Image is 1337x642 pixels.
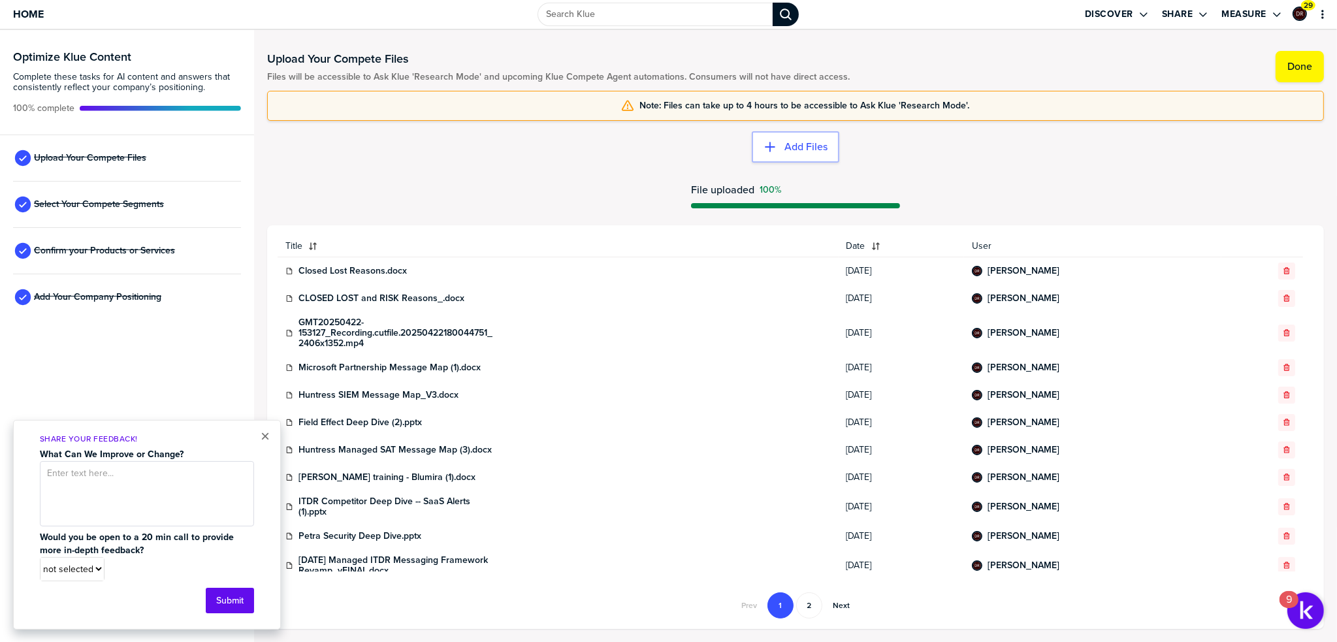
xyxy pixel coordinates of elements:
button: Open Resource Center, 9 new notifications [1287,592,1324,629]
a: [PERSON_NAME] training - Blumira (1).docx [298,472,475,483]
button: Go to next page [825,592,858,618]
h3: Optimize Klue Content [13,51,241,63]
span: User [972,241,1214,251]
a: Microsoft Partnership Message Map (1).docx [298,362,481,373]
span: [DATE] [846,362,956,373]
span: [DATE] [846,328,956,338]
a: [PERSON_NAME] [988,502,1059,512]
div: Dustin Ray [972,266,982,276]
a: CLOSED LOST and RISK Reasons_.docx [298,293,464,304]
label: Done [1287,60,1312,73]
a: [PERSON_NAME] [988,560,1059,571]
a: [PERSON_NAME] [988,362,1059,373]
a: [PERSON_NAME] [988,390,1059,400]
span: [DATE] [846,445,956,455]
a: [PERSON_NAME] [988,417,1059,428]
img: dca9c6f390784fc323463dd778aad4f8-sml.png [973,267,981,275]
span: Files will be accessible to Ask Klue 'Research Mode' and upcoming Klue Compete Agent automations.... [267,72,850,82]
div: Dustin Ray [972,293,982,304]
span: File uploaded [691,184,754,195]
a: Field Effect Deep Dive (2).pptx [298,417,422,428]
a: Huntress SIEM Message Map_V3.docx [298,390,459,400]
img: dca9c6f390784fc323463dd778aad4f8-sml.png [973,419,981,426]
span: Complete these tasks for AI content and answers that consistently reflect your company’s position... [13,72,241,93]
a: Petra Security Deep Dive.pptx [298,531,421,541]
button: Submit [206,588,254,613]
span: [DATE] [846,417,956,428]
span: Select Your Compete Segments [34,199,164,210]
span: [DATE] [846,390,956,400]
div: Dustin Ray [972,560,982,571]
img: dca9c6f390784fc323463dd778aad4f8-sml.png [973,446,981,454]
div: 9 [1286,600,1292,617]
a: [DATE] Managed ITDR Messaging Framework Revamp_vFINAL.docx [298,555,494,576]
a: [PERSON_NAME] [988,293,1059,304]
div: Dustin Ray [972,362,982,373]
a: [PERSON_NAME] [988,472,1059,483]
span: [DATE] [846,531,956,541]
div: Dustin Ray [972,531,982,541]
a: [PERSON_NAME] [988,266,1059,276]
input: Search Klue [538,3,773,26]
a: Closed Lost Reasons.docx [298,266,407,276]
img: dca9c6f390784fc323463dd778aad4f8-sml.png [973,473,981,481]
label: Discover [1085,8,1133,20]
a: [PERSON_NAME] [988,531,1059,541]
span: Home [13,8,44,20]
div: Dustin Ray [972,390,982,400]
a: [PERSON_NAME] [988,445,1059,455]
span: Confirm your Products or Services [34,246,175,256]
img: dca9c6f390784fc323463dd778aad4f8-sml.png [1294,8,1306,20]
h1: Upload Your Compete Files [267,51,850,67]
label: Share [1162,8,1193,20]
span: Upload Your Compete Files [34,153,146,163]
img: dca9c6f390784fc323463dd778aad4f8-sml.png [973,391,981,399]
div: Dustin Ray [972,502,982,512]
div: Dustin Ray [972,472,982,483]
a: Huntress Managed SAT Message Map (3).docx [298,445,492,455]
strong: Would you be open to a 20 min call to provide more in-depth feedback? [40,530,236,557]
img: dca9c6f390784fc323463dd778aad4f8-sml.png [973,329,981,337]
div: Dustin Ray [972,328,982,338]
span: Active [13,103,74,114]
a: ITDR Competitor Deep Dive -- SaaS Alerts (1).pptx [298,496,494,517]
span: Note: Files can take up to 4 hours to be accessible to Ask Klue 'Research Mode'. [639,101,969,111]
span: Success [760,185,781,195]
div: Dustin Ray [972,445,982,455]
a: GMT20250422-153127_Recording.cutfile.20250422180044751_2406x1352.mp4 [298,317,494,349]
button: Go to page 2 [796,592,822,618]
span: [DATE] [846,502,956,512]
p: Share Your Feedback! [40,434,254,445]
div: Dustin Ray [1293,7,1307,21]
span: 29 [1304,1,1313,10]
span: [DATE] [846,266,956,276]
span: [DATE] [846,560,956,571]
button: Close [261,428,270,444]
nav: Pagination Navigation [732,592,859,618]
img: dca9c6f390784fc323463dd778aad4f8-sml.png [973,295,981,302]
img: dca9c6f390784fc323463dd778aad4f8-sml.png [973,532,981,540]
strong: What Can We Improve or Change? [40,447,184,461]
label: Measure [1221,8,1266,20]
img: dca9c6f390784fc323463dd778aad4f8-sml.png [973,503,981,511]
div: Search Klue [773,3,799,26]
a: Edit Profile [1291,5,1308,22]
label: Add Files [784,140,828,153]
button: Go to previous page [733,592,765,618]
a: [PERSON_NAME] [988,328,1059,338]
div: Dustin Ray [972,417,982,428]
img: dca9c6f390784fc323463dd778aad4f8-sml.png [973,364,981,372]
span: Add Your Company Positioning [34,292,161,302]
img: dca9c6f390784fc323463dd778aad4f8-sml.png [973,562,981,570]
span: [DATE] [846,472,956,483]
span: Title [285,241,302,251]
span: [DATE] [846,293,956,304]
span: Date [846,241,865,251]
